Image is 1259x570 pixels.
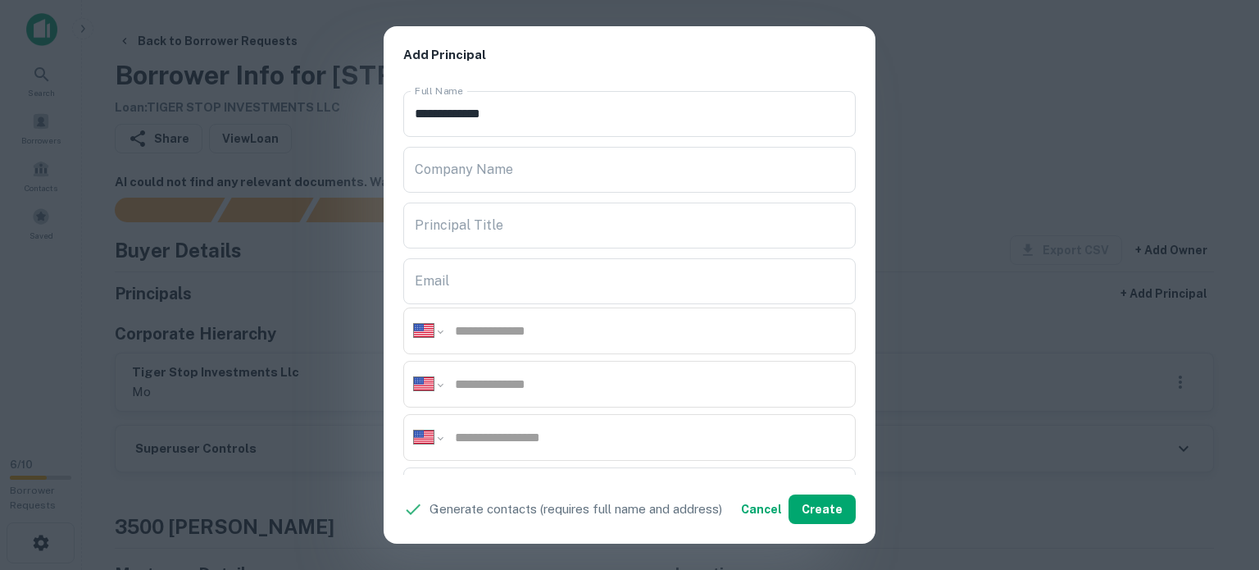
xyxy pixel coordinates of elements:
button: Create [789,495,856,524]
h2: Add Principal [384,26,875,84]
iframe: Chat Widget [1177,439,1259,518]
button: Cancel [734,495,789,524]
label: Full Name [415,84,463,98]
p: Generate contacts (requires full name and address) [430,499,722,519]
